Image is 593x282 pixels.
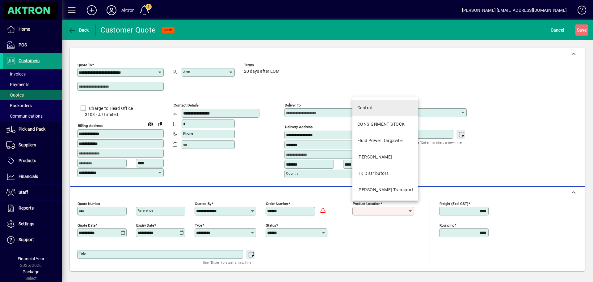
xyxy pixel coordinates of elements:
div: Fluid Power Dargaville [357,137,403,144]
div: [PERSON_NAME] [EMAIL_ADDRESS][DOMAIN_NAME] [462,5,567,15]
mat-label: Quoted by [195,201,211,206]
mat-option: CONSIGNMENT STOCK [352,116,418,132]
a: Home [3,22,62,37]
div: Aktron [121,5,135,15]
a: Staff [3,185,62,200]
div: [PERSON_NAME] [357,154,392,160]
span: Product History [373,271,404,280]
mat-label: Deliver To [285,103,301,107]
a: Quotes [3,90,62,100]
mat-option: T. Croft Transport [352,182,418,198]
span: POS [19,42,27,47]
a: Invoices [3,69,62,79]
span: ave [577,25,587,35]
span: Financials [19,174,38,179]
span: Reports [19,206,34,210]
mat-label: Country [286,171,298,176]
span: Financial Year [18,256,44,261]
span: 3103 - JJ Limited [77,111,164,118]
a: Support [3,232,62,248]
mat-label: Type [195,223,202,227]
span: Suppliers [19,142,36,147]
span: Cancel [551,25,564,35]
button: Product History [370,270,407,281]
div: HK Distributors [357,170,389,177]
label: Charge to Head Office [88,105,133,111]
app-page-header-button: Back [62,24,96,36]
span: 20 days after EOM [244,69,280,74]
a: Suppliers [3,137,62,153]
mat-hint: Use 'Enter' to start a new line [203,259,251,266]
span: Payments [6,82,29,87]
a: Settings [3,216,62,232]
button: Back [67,24,90,36]
span: Home [19,27,30,32]
span: Back [68,28,89,33]
mat-label: Product location [353,201,380,206]
span: NEW [164,28,172,32]
mat-label: Status [266,223,276,227]
span: Support [19,237,34,242]
a: Knowledge Base [573,1,585,21]
div: [PERSON_NAME] Transport [357,187,413,193]
span: Terms [244,63,281,67]
span: Backorders [6,103,32,108]
div: Central [357,105,372,111]
mat-label: Reference [137,208,153,213]
mat-label: Phone [183,131,193,136]
mat-option: HAMILTON [352,149,418,165]
mat-label: Expiry date [136,223,154,227]
button: Copy to Delivery address [155,119,165,129]
span: Package [23,269,39,274]
span: Settings [19,221,34,226]
a: Backorders [3,100,62,111]
span: Quotes [6,93,24,98]
div: CONSIGNMENT STOCK [357,121,405,128]
span: Products [19,158,36,163]
span: Staff [19,190,28,195]
mat-label: Freight (excl GST) [439,201,468,206]
span: S [577,28,579,33]
button: Save [575,24,588,36]
mat-label: Rounding [439,223,454,227]
a: Pick and Pack [3,122,62,137]
span: Communications [6,114,43,119]
mat-label: Attn [183,70,190,74]
button: Cancel [549,24,566,36]
mat-label: Order number [266,201,288,206]
mat-label: Quote number [78,201,100,206]
span: Invoices [6,72,26,76]
mat-option: HK Distributors [352,165,418,182]
span: Pick and Pack [19,127,45,132]
button: Profile [102,5,121,16]
mat-option: Fluid Power Dargaville [352,132,418,149]
a: POS [3,37,62,53]
a: Communications [3,111,62,121]
span: Customers [19,58,40,63]
div: Customer Quote [100,25,156,35]
button: Product [540,270,571,281]
a: View on map [145,119,155,128]
mat-option: Central [352,100,418,116]
a: Reports [3,201,62,216]
span: Product [543,271,568,280]
mat-label: Title [79,252,86,256]
mat-label: Quote To [78,63,92,67]
a: Products [3,153,62,169]
a: Payments [3,79,62,90]
mat-label: Quote date [78,223,95,227]
button: Add [82,5,102,16]
a: Financials [3,169,62,184]
mat-hint: Use 'Enter' to start a new line [413,139,462,146]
